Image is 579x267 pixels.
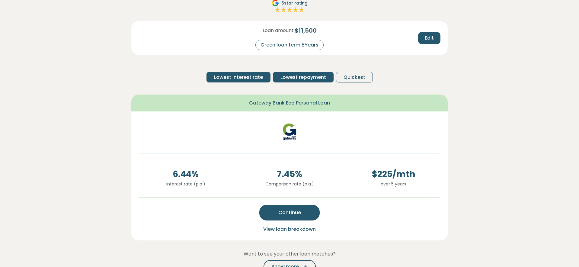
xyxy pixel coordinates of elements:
span: View loan breakdown [263,226,316,233]
span: Continue [278,209,301,216]
button: Lowest interest rate [206,72,270,82]
img: Full star [274,7,280,13]
button: Quickest [336,72,373,82]
div: Green loan term: 5 Years [255,40,324,50]
span: $ 225 /mth [346,168,440,181]
span: 7.45 % [242,168,337,181]
img: gateway-bank logo [262,119,317,146]
span: $ 11,500 [295,26,317,35]
span: Lowest repayment [280,74,326,81]
img: Full star [299,7,305,13]
span: 6.44 % [139,168,233,181]
button: View loan breakdown [261,225,318,233]
p: over 5 years [346,181,440,187]
p: Interest rate (p.a.) [139,181,233,187]
span: Loan amount: [263,27,295,34]
button: Continue [259,205,320,220]
p: Want to see your other loan matches? [131,250,448,258]
img: Full star [280,7,286,13]
button: Lowest repayment [273,72,334,82]
button: Edit [418,32,440,44]
p: Comparison rate (p.a.) [242,181,337,187]
img: Full star [293,7,299,13]
span: Gateway Bank Eco Personal Loan [249,99,330,107]
span: Edit [425,34,434,42]
img: Full star [286,7,293,13]
span: Lowest interest rate [214,74,263,81]
span: Quickest [344,74,365,81]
